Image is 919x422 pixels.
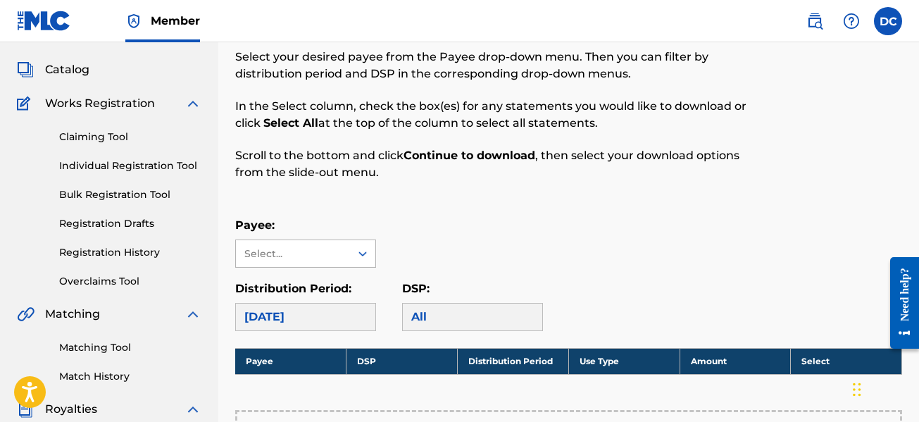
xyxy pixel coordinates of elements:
[244,247,340,261] div: Select...
[402,282,430,295] label: DSP:
[17,27,102,44] a: SummarySummary
[17,11,71,31] img: MLC Logo
[843,13,860,30] img: help
[59,187,201,202] a: Bulk Registration Tool
[17,61,34,78] img: Catalog
[853,368,861,411] div: Drag
[59,245,201,260] a: Registration History
[125,13,142,30] img: Top Rightsholder
[235,348,346,374] th: Payee
[59,130,201,144] a: Claiming Tool
[17,306,35,323] img: Matching
[837,7,865,35] div: Help
[235,147,749,181] p: Scroll to the bottom and click , then select your download options from the slide-out menu.
[235,98,749,132] p: In the Select column, check the box(es) for any statements you would like to download or click at...
[45,401,97,418] span: Royalties
[59,159,201,173] a: Individual Registration Tool
[874,7,902,35] div: User Menu
[151,13,200,29] span: Member
[45,306,100,323] span: Matching
[880,247,919,360] iframe: Resource Center
[849,354,919,422] iframe: Chat Widget
[235,282,351,295] label: Distribution Period:
[404,149,535,162] strong: Continue to download
[45,95,155,112] span: Works Registration
[568,348,680,374] th: Use Type
[806,13,823,30] img: search
[185,306,201,323] img: expand
[185,95,201,112] img: expand
[680,348,791,374] th: Amount
[17,61,89,78] a: CatalogCatalog
[59,369,201,384] a: Match History
[59,216,201,231] a: Registration Drafts
[185,401,201,418] img: expand
[45,61,89,78] span: Catalog
[346,348,458,374] th: DSP
[235,49,749,82] p: Select your desired payee from the Payee drop-down menu. Then you can filter by distribution peri...
[235,218,275,232] label: Payee:
[59,340,201,355] a: Matching Tool
[263,116,318,130] strong: Select All
[17,401,34,418] img: Royalties
[801,7,829,35] a: Public Search
[59,274,201,289] a: Overclaims Tool
[791,348,902,374] th: Select
[458,348,569,374] th: Distribution Period
[17,95,35,112] img: Works Registration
